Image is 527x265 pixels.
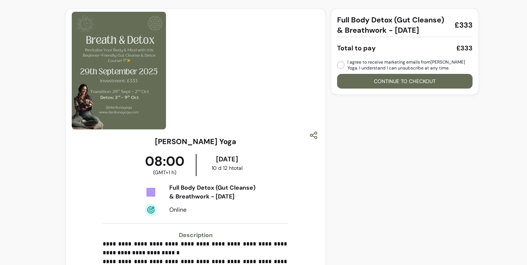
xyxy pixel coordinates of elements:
div: [DATE] [198,154,256,164]
img: Tickets Icon [145,186,157,198]
span: Full Body Detox (Gut Cleanse) & Breathwork - [DATE] [337,15,449,35]
button: Continue to checkout [337,74,473,89]
div: £333 [456,43,473,53]
h3: Description [103,231,289,240]
div: 08:00 [134,154,195,176]
div: Total to pay [337,43,376,53]
div: Online [169,205,256,214]
div: Full Body Detox (Gut Cleanse) & Breathwork - [DATE] [169,183,256,201]
span: £333 [455,20,473,30]
div: 10 d 12 h total [198,164,256,172]
h3: [PERSON_NAME] Yoga [155,136,236,147]
img: https://d3pz9znudhj10h.cloudfront.net/28b654bc-ba45-40c1-95a7-e713a3e348fe [72,12,166,129]
span: ( GMT+1 h ) [153,169,176,176]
